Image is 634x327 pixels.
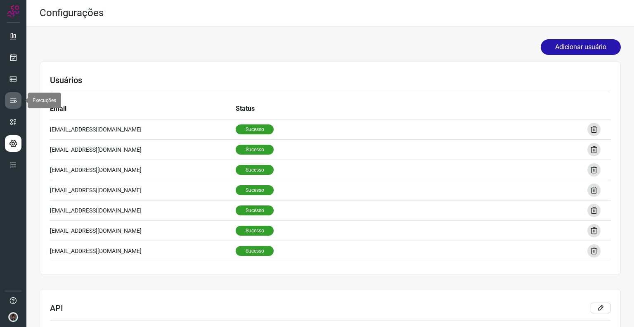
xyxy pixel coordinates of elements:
[8,312,18,322] img: d44150f10045ac5288e451a80f22ca79.png
[40,7,104,19] h2: Configurações
[50,220,236,241] td: [EMAIL_ADDRESS][DOMAIN_NAME]
[236,99,274,119] th: Status
[50,119,236,139] td: [EMAIL_ADDRESS][DOMAIN_NAME]
[50,180,236,200] td: [EMAIL_ADDRESS][DOMAIN_NAME]
[50,75,610,85] h3: Usuários
[236,246,274,256] span: Sucesso
[50,303,63,313] h3: API
[236,165,274,175] span: Sucesso
[236,185,274,195] span: Sucesso
[50,99,236,119] th: Email
[50,160,236,180] td: [EMAIL_ADDRESS][DOMAIN_NAME]
[236,226,274,236] span: Sucesso
[541,39,621,55] button: Adicionar usuário
[50,200,236,220] td: [EMAIL_ADDRESS][DOMAIN_NAME]
[50,139,236,160] td: [EMAIL_ADDRESS][DOMAIN_NAME]
[50,241,236,261] td: [EMAIL_ADDRESS][DOMAIN_NAME]
[236,145,274,155] span: Sucesso
[33,98,56,103] span: Execuções
[236,124,274,134] span: Sucesso
[236,205,274,215] span: Sucesso
[7,5,19,17] img: Logo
